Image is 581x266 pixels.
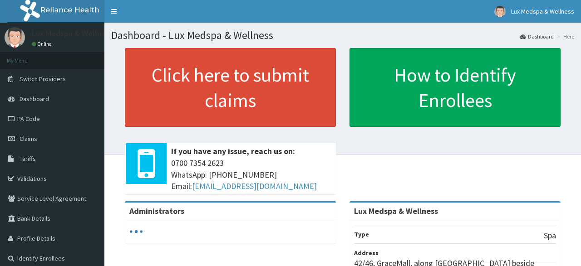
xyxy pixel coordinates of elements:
strong: Lux Medspa & Wellness [354,206,438,216]
img: User Image [5,27,25,48]
b: If you have any issue, reach us on: [171,146,295,156]
span: 0700 7354 2623 WhatsApp: [PHONE_NUMBER] Email: [171,157,331,192]
b: Administrators [129,206,184,216]
span: Lux Medspa & Wellness [511,7,574,15]
a: How to Identify Enrollees [350,48,561,127]
a: Online [32,41,54,47]
span: Claims [20,135,37,143]
span: Dashboard [20,95,49,103]
span: Tariffs [20,155,36,163]
p: Lux Medspa & Wellness [32,29,113,38]
b: Address [354,249,379,257]
a: Click here to submit claims [125,48,336,127]
p: Spa [544,230,556,242]
svg: audio-loading [129,225,143,238]
h1: Dashboard - Lux Medspa & Wellness [111,29,574,41]
a: Dashboard [520,33,554,40]
a: [EMAIL_ADDRESS][DOMAIN_NAME] [192,181,317,191]
b: Type [354,230,369,238]
li: Here [555,33,574,40]
span: Switch Providers [20,75,66,83]
img: User Image [494,6,506,17]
